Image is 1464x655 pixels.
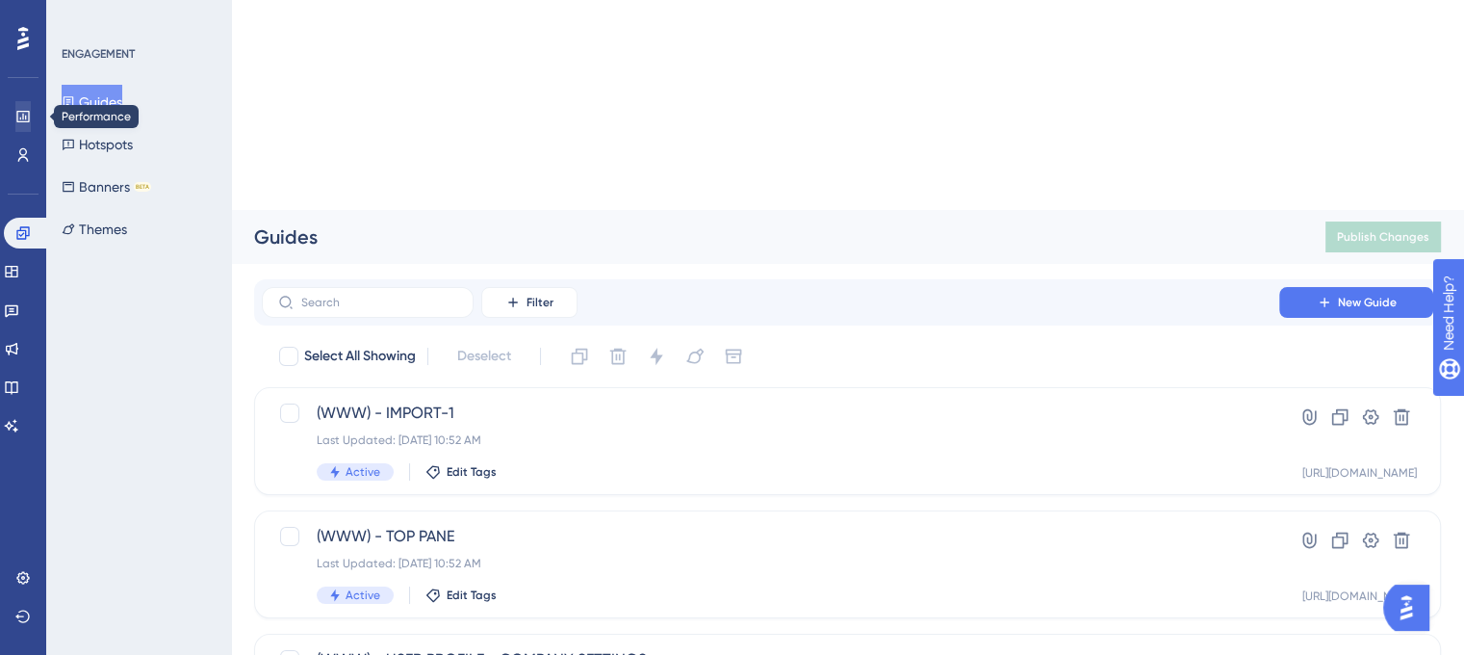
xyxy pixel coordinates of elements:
span: (WWW) - IMPORT-1 [317,402,1224,425]
span: Edit Tags [447,464,497,480]
button: Deselect [440,339,528,374]
div: BETA [134,182,151,192]
button: Edit Tags [425,464,497,480]
span: Need Help? [45,5,120,28]
input: Search [301,296,457,309]
button: Publish Changes [1325,222,1441,252]
button: Guides [62,85,122,119]
button: Hotspots [62,127,133,162]
span: Edit Tags [447,588,497,603]
div: [URL][DOMAIN_NAME] [1302,465,1417,481]
div: Guides [254,223,1277,250]
span: Publish Changes [1337,229,1429,245]
div: ENGAGEMENT [62,46,135,62]
span: Active [346,464,380,480]
span: New Guide [1338,295,1397,310]
div: Last Updated: [DATE] 10:52 AM [317,556,1224,571]
button: New Guide [1279,287,1433,318]
span: Active [346,588,380,603]
span: Filter [527,295,553,310]
button: Themes [62,212,127,247]
span: (WWW) - TOP PANE [317,525,1224,548]
button: BannersBETA [62,170,151,204]
iframe: UserGuiding AI Assistant Launcher [1383,579,1441,637]
button: Edit Tags [425,588,497,603]
div: Last Updated: [DATE] 10:52 AM [317,432,1224,448]
button: Filter [481,287,578,318]
span: Deselect [457,345,511,368]
div: [URL][DOMAIN_NAME] [1302,589,1417,604]
span: Select All Showing [304,345,416,368]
